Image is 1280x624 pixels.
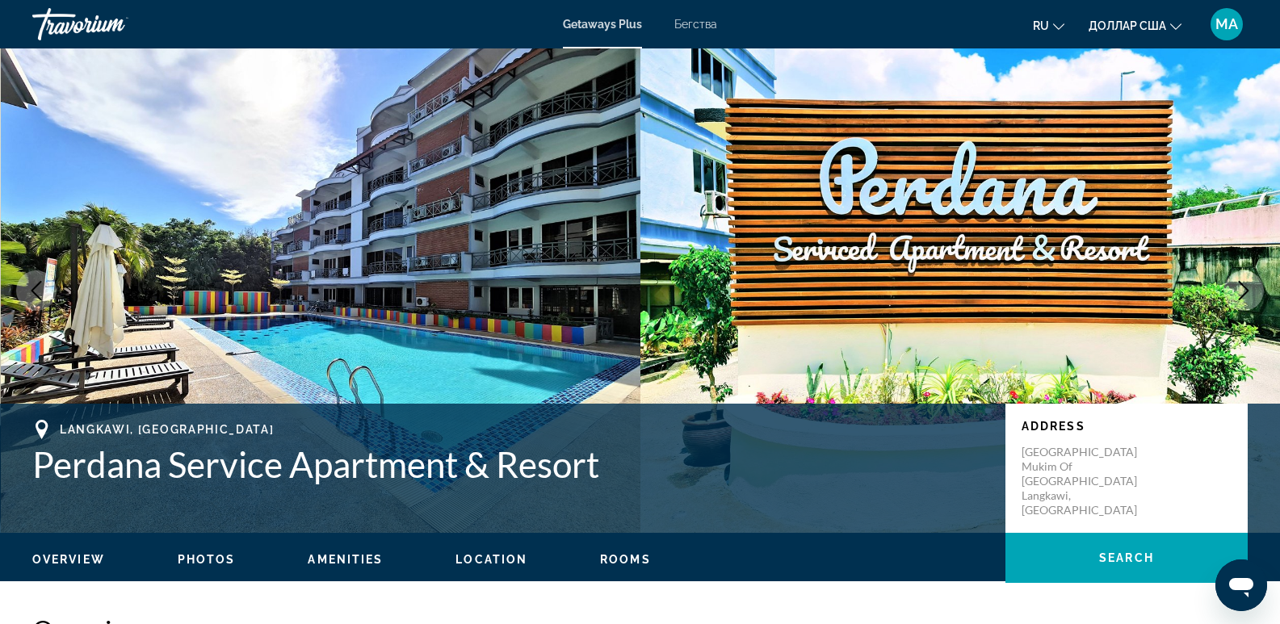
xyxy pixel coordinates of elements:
[1089,19,1166,32] font: доллар США
[1022,420,1232,433] p: Address
[1089,14,1181,37] button: Изменить валюту
[455,553,527,566] span: Location
[60,423,274,436] span: Langkawi, [GEOGRAPHIC_DATA]
[563,18,642,31] a: Getaways Plus
[308,552,383,567] button: Amenities
[674,18,717,31] a: Бегства
[178,552,236,567] button: Photos
[32,443,989,485] h1: Perdana Service Apartment & Resort
[455,552,527,567] button: Location
[178,553,236,566] span: Photos
[32,552,105,567] button: Overview
[32,3,194,45] a: Травориум
[1099,551,1154,564] span: Search
[600,552,651,567] button: Rooms
[1005,533,1248,583] button: Search
[1223,270,1264,311] button: Next image
[16,270,57,311] button: Previous image
[600,553,651,566] span: Rooms
[1215,559,1267,611] iframe: Кнопка запуска окна обмена сообщениями
[1206,7,1248,41] button: Меню пользователя
[308,553,383,566] span: Amenities
[1033,19,1049,32] font: ru
[1215,15,1238,32] font: МА
[1033,14,1064,37] button: Изменить язык
[1022,445,1151,517] p: [GEOGRAPHIC_DATA] Mukim of [GEOGRAPHIC_DATA] Langkawi, [GEOGRAPHIC_DATA]
[32,553,105,566] span: Overview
